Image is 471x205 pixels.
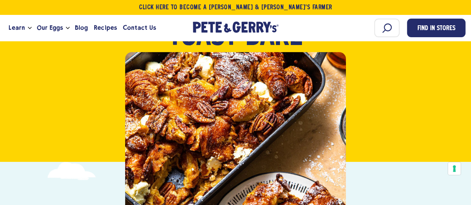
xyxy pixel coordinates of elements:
[34,18,66,38] a: Our Eggs
[75,23,88,32] span: Blog
[120,18,159,38] a: Contact Us
[245,26,302,49] span: Bake
[123,23,156,32] span: Contact Us
[28,27,32,29] button: Open the dropdown menu for Learn
[448,162,461,175] button: Your consent preferences for tracking technologies
[94,23,117,32] span: Recipes
[91,18,120,38] a: Recipes
[407,19,465,37] a: Find in Stores
[6,18,28,38] a: Learn
[72,18,91,38] a: Blog
[66,27,70,29] button: Open the dropdown menu for Our Eggs
[417,24,455,34] span: Find in Stores
[374,19,400,37] input: Search
[9,23,25,32] span: Learn
[169,26,237,49] span: Toast
[37,23,63,32] span: Our Eggs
